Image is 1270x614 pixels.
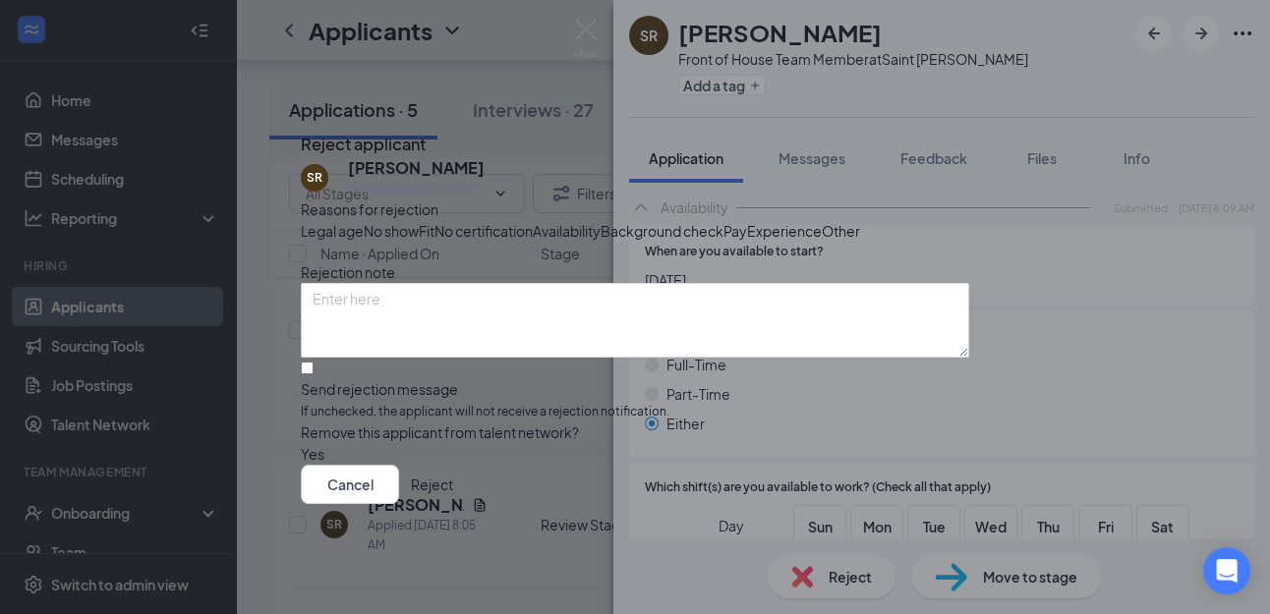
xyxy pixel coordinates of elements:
button: Cancel [301,465,399,504]
span: Rejection note [301,263,395,281]
span: Availability [533,220,601,242]
span: No show [364,220,419,242]
input: Send rejection messageIf unchecked, the applicant will not receive a rejection notification. [301,362,314,374]
div: Send rejection message [301,379,969,399]
span: No certification [434,220,533,242]
span: Experience [747,220,822,242]
span: Remove this applicant from talent network? [301,423,579,441]
span: Background check [601,220,723,242]
h3: Reject applicant [301,132,426,157]
span: Yes [301,443,324,465]
div: SR [307,169,322,186]
span: Other [822,220,860,242]
span: Reasons for rejection [301,200,438,218]
div: Applied [DATE] 8:05 AM [348,179,485,198]
span: Fit [419,220,434,242]
span: If unchecked, the applicant will not receive a rejection notification. [301,403,969,421]
h5: [PERSON_NAME] [348,157,485,179]
div: Open Intercom Messenger [1203,547,1250,594]
span: Legal age [301,220,364,242]
span: Pay [723,220,747,242]
button: Reject [411,465,453,504]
